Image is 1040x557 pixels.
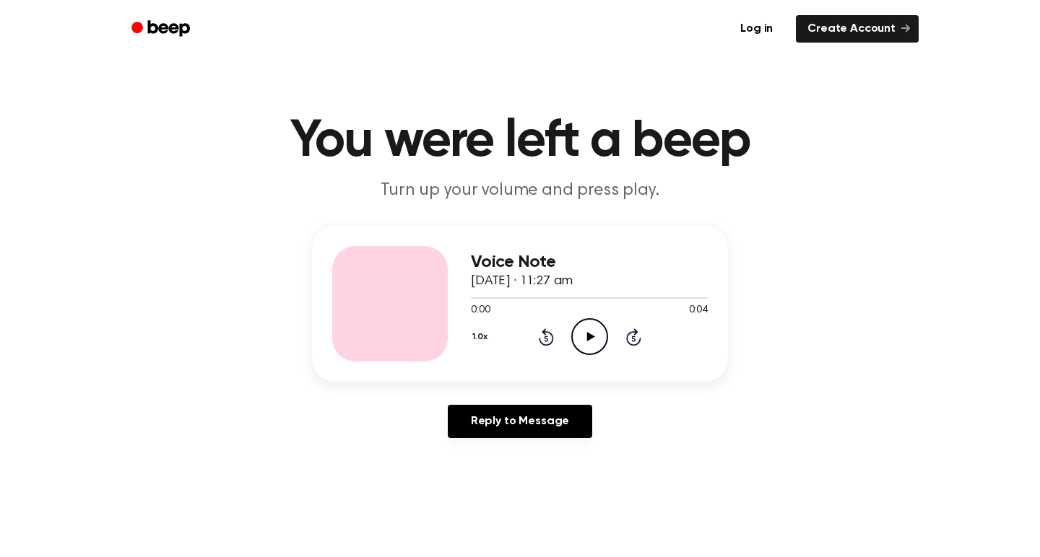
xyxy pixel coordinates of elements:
a: Log in [726,12,787,45]
a: Beep [121,15,203,43]
p: Turn up your volume and press play. [243,179,797,203]
span: [DATE] · 11:27 am [471,275,573,288]
span: 0:04 [689,303,708,318]
h1: You were left a beep [150,115,890,167]
span: 0:00 [471,303,490,318]
a: Reply to Message [448,405,592,438]
h3: Voice Note [471,253,708,272]
a: Create Account [796,15,919,43]
button: 1.0x [471,325,493,349]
